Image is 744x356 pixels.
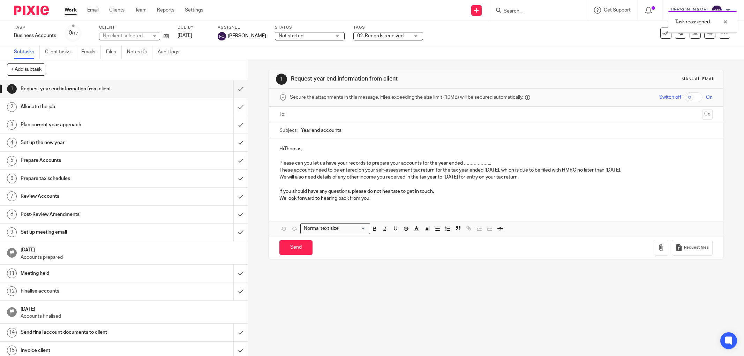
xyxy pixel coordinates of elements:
a: Email [87,7,99,14]
small: /17 [72,31,78,35]
div: Business Accounts [14,32,56,39]
span: [PERSON_NAME] [228,32,266,39]
button: Request files [672,240,712,256]
p: Accounts finalised [21,313,241,320]
a: Emails [81,45,101,59]
h1: Post-Review Amendments [21,209,158,220]
div: 14 [7,328,17,338]
span: [DATE] [178,33,192,38]
img: Pixie [14,6,49,15]
p: Please can you let us have your records to prepare your accounts for the year ended ……………….. [279,160,713,167]
a: Work [65,7,77,14]
span: Switch off [659,94,681,101]
label: Assignee [218,25,266,30]
h1: Allocate the job [21,101,158,112]
img: svg%3E [218,32,226,40]
div: 1 [7,84,17,94]
div: 11 [7,268,17,278]
h1: Prepare tax schedules [21,173,158,184]
h1: Request year end information from client [21,84,158,94]
div: Manual email [682,76,716,82]
h1: [DATE] [21,245,241,253]
input: Send [279,240,313,255]
span: Secure the attachments in this message. Files exceeding the size limit (10MB) will be secured aut... [290,94,523,101]
span: On [706,94,713,101]
button: Cc [702,109,713,120]
div: 6 [7,174,17,183]
h1: Set up the new year [21,137,158,148]
label: Subject: [279,127,298,134]
h1: Plan current year approach [21,120,158,130]
a: Clients [109,7,125,14]
div: 9 [7,227,17,237]
label: To: [279,111,287,118]
h1: Meeting held [21,268,158,279]
p: Task reassigned. [675,18,711,25]
div: 5 [7,156,17,166]
p: These accounts need to be entered on your self-assessment tax return for the tax year ended [DATE... [279,167,713,174]
label: Task [14,25,56,30]
div: 2 [7,102,17,112]
h1: Set up meeting email [21,227,158,237]
div: No client selected [103,32,148,39]
p: We look forward to hearing back from you. [279,195,713,202]
a: Audit logs [158,45,185,59]
h1: Prepare Accounts [21,155,158,166]
h1: Invoice client [21,345,158,356]
a: Client tasks [45,45,76,59]
p: HiThomas, [279,145,713,152]
label: Client [99,25,169,30]
p: If you should have any questions, please do not hesitate to get in touch. [279,188,713,195]
span: Not started [279,33,303,38]
h1: Request year end information from client [291,75,511,83]
div: 15 [7,346,17,355]
a: Team [135,7,146,14]
div: 4 [7,138,17,147]
label: Status [275,25,345,30]
a: Files [106,45,122,59]
p: Accounts prepared [21,254,241,261]
h1: Finalise accounts [21,286,158,296]
button: + Add subtask [7,63,45,75]
a: Reports [157,7,174,14]
img: svg%3E [711,5,722,16]
input: Search for option [341,225,366,232]
h1: Review Accounts [21,191,158,202]
div: Search for option [300,223,370,234]
h1: [DATE] [21,304,241,313]
div: 1 [276,74,287,85]
a: Notes (0) [127,45,152,59]
span: 02. Records received [357,33,404,38]
a: Subtasks [14,45,40,59]
a: Settings [185,7,203,14]
h1: Send final account documents to client [21,327,158,338]
span: Normal text size [302,225,340,232]
div: 0 [69,29,78,37]
div: 7 [7,191,17,201]
div: 3 [7,120,17,130]
span: Request files [684,245,709,250]
div: 12 [7,286,17,296]
label: Tags [353,25,423,30]
label: Due by [178,25,209,30]
div: 8 [7,210,17,219]
p: We will also need details of any other income you received in the tax year to [DATE] for entry on... [279,174,713,181]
